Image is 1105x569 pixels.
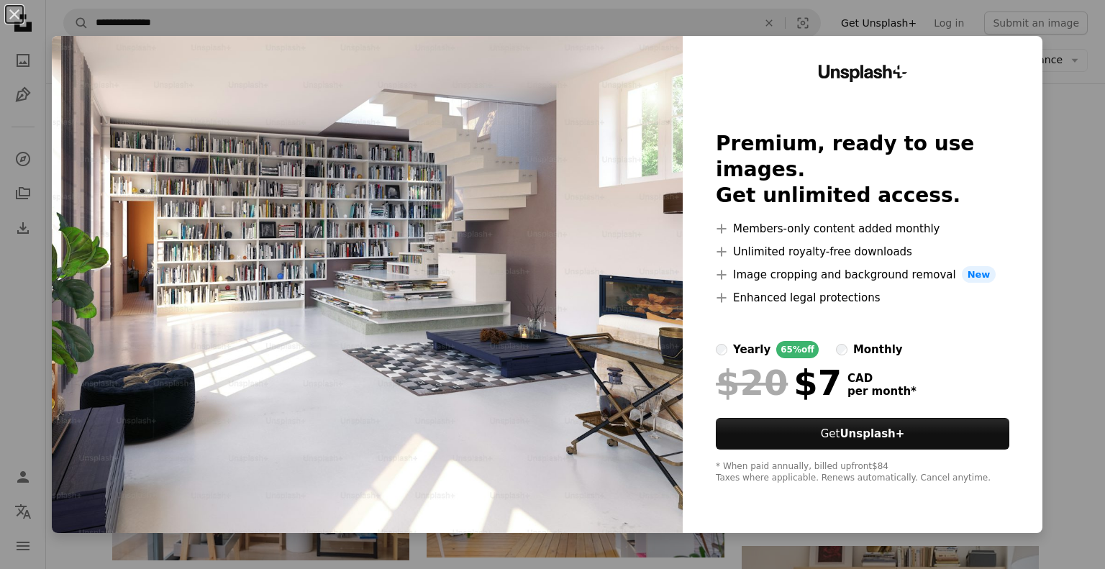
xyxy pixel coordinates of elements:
span: $20 [716,364,788,401]
li: Image cropping and background removal [716,266,1009,283]
div: yearly [733,341,770,358]
div: * When paid annually, billed upfront $84 Taxes where applicable. Renews automatically. Cancel any... [716,461,1009,484]
div: 65% off [776,341,819,358]
strong: Unsplash+ [840,427,904,440]
button: GetUnsplash+ [716,418,1009,450]
span: per month * [847,385,917,398]
span: CAD [847,372,917,385]
li: Enhanced legal protections [716,289,1009,306]
li: Members-only content added monthly [716,220,1009,237]
li: Unlimited royalty-free downloads [716,243,1009,260]
div: monthly [853,341,903,358]
input: yearly65%off [716,344,727,355]
h2: Premium, ready to use images. Get unlimited access. [716,131,1009,209]
input: monthly [836,344,847,355]
span: New [962,266,996,283]
div: $7 [716,364,842,401]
